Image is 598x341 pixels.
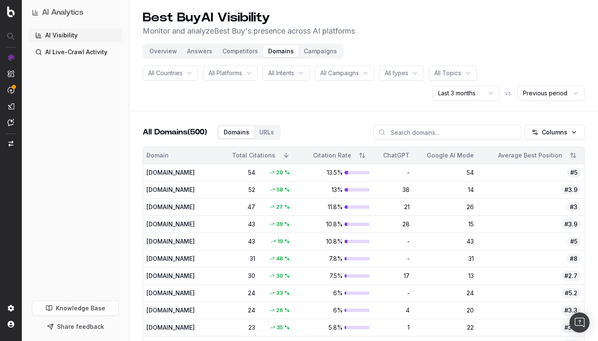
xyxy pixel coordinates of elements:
[376,151,410,160] div: ChatGPT
[263,45,299,57] button: Domains
[285,290,290,296] span: %
[146,237,206,246] div: [DOMAIN_NAME]
[265,168,294,177] div: 20
[376,272,410,280] div: 17
[416,272,474,280] div: 13
[376,306,410,315] div: 4
[148,69,183,77] span: All Countries
[29,45,122,59] a: AI Live-Crawl Activity
[561,219,581,229] span: #3.9
[32,319,119,334] button: Share feedback
[146,220,206,228] div: [DOMAIN_NAME]
[300,168,370,177] div: 13.5%
[212,151,276,160] div: Total Citations
[265,254,294,263] div: 48
[143,126,207,138] h2: All Domains (500)
[32,301,119,316] a: Knowledge Base
[146,306,206,315] div: [DOMAIN_NAME]
[266,323,294,332] div: 35
[300,289,370,297] div: 6%
[42,7,84,18] h1: AI Analytics
[32,7,119,18] button: AI Analytics
[416,168,474,177] div: 54
[561,271,581,281] span: #2.7
[300,323,370,332] div: 5.8%
[285,307,290,314] span: %
[376,186,410,194] div: 38
[227,203,255,211] div: 47
[285,204,290,210] span: %
[561,288,581,298] span: #5.2
[29,29,122,42] a: AI Visibility
[300,237,370,246] div: 10.8%
[376,237,410,246] div: -
[416,220,474,228] div: 15
[8,141,13,147] img: Switch project
[561,305,581,315] span: #3.3
[146,323,206,332] div: [DOMAIN_NAME]
[285,255,290,262] span: %
[8,321,14,328] img: My account
[355,148,370,163] button: Sort
[376,323,410,332] div: 1
[227,323,255,332] div: 23
[376,168,410,177] div: -
[146,254,206,263] div: [DOMAIN_NAME]
[8,119,14,126] img: Assist
[300,272,370,280] div: 7.5%
[376,254,410,263] div: -
[143,10,355,25] h1: Best Buy AI Visibility
[376,220,410,228] div: 28
[266,186,294,194] div: 58
[8,70,14,77] img: Intelligence
[265,306,294,315] div: 26
[227,186,255,194] div: 52
[219,126,254,138] button: Domains
[566,148,581,163] button: Sort
[144,45,182,57] button: Overview
[376,289,410,297] div: -
[416,237,474,246] div: 43
[266,237,294,246] div: 19
[143,25,355,37] p: Monitor and analyze Best Buy 's presence across AI platforms
[227,168,255,177] div: 54
[567,202,581,212] span: #3
[265,272,294,280] div: 30
[567,236,581,247] span: #5
[209,69,242,77] span: All Platforms
[265,289,294,297] div: 33
[300,254,370,263] div: 7.8%
[285,238,290,245] span: %
[567,168,581,178] span: #5
[182,45,217,57] button: Answers
[285,186,290,193] span: %
[8,87,14,94] img: Activation
[8,305,14,312] img: Setting
[300,203,370,211] div: 11.8%
[416,306,474,315] div: 20
[254,126,279,138] button: URLs
[285,273,290,279] span: %
[373,125,521,140] input: Search domains...
[227,254,255,263] div: 31
[146,203,206,211] div: [DOMAIN_NAME]
[227,220,255,228] div: 43
[146,272,206,280] div: [DOMAIN_NAME]
[227,272,255,280] div: 30
[217,45,263,57] button: Competitors
[416,151,474,160] div: Google AI Mode
[300,220,370,228] div: 10.8%
[300,186,370,194] div: 13%
[285,169,290,176] span: %
[8,103,14,110] img: Studio
[8,54,14,61] img: Analytics
[265,220,294,228] div: 39
[285,324,290,331] span: %
[376,203,410,211] div: 21
[416,203,474,211] div: 26
[300,151,351,160] div: Citation Rate
[434,69,461,77] span: All Topics
[569,312,590,333] div: Open Intercom Messenger
[525,125,585,140] button: Columns
[227,237,255,246] div: 43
